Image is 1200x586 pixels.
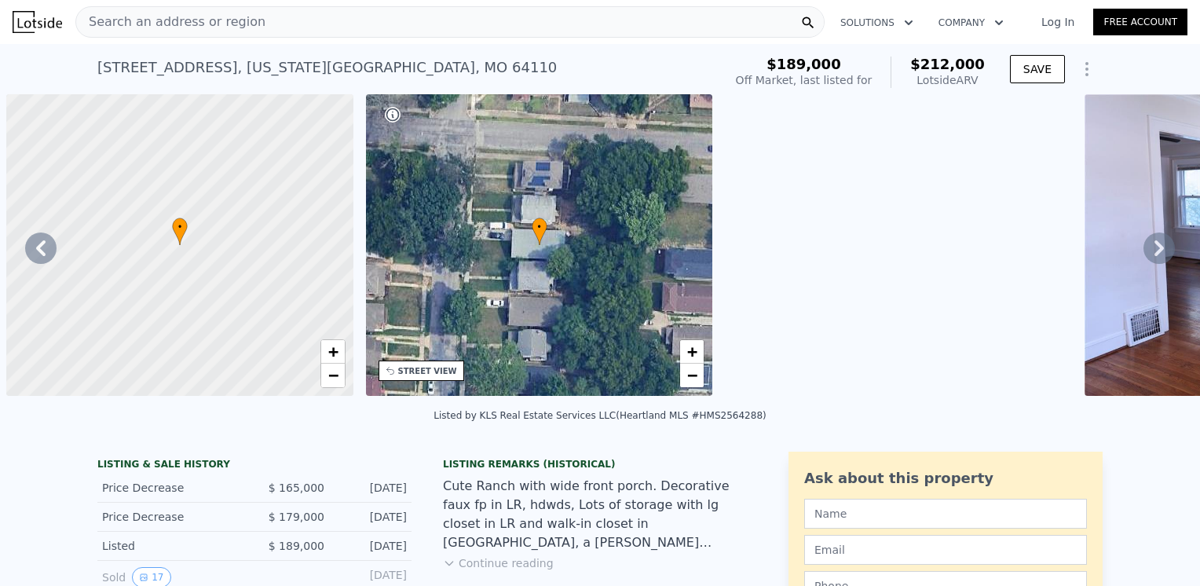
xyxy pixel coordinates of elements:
button: SAVE [1010,55,1065,83]
span: $189,000 [766,56,841,72]
img: Lotside [13,11,62,33]
div: STREET VIEW [398,365,457,377]
span: Search an address or region [76,13,265,31]
div: [STREET_ADDRESS] , [US_STATE][GEOGRAPHIC_DATA] , MO 64110 [97,57,557,79]
span: − [687,365,697,385]
div: [DATE] [337,509,407,525]
div: Price Decrease [102,509,242,525]
a: Zoom in [321,340,345,364]
span: + [327,342,338,361]
span: • [532,220,547,234]
span: $ 165,000 [269,482,324,494]
div: Listing Remarks (Historical) [443,458,757,471]
input: Name [804,499,1087,529]
button: Continue reading [443,555,554,571]
a: Free Account [1093,9,1187,35]
div: [DATE] [337,480,407,496]
span: $ 189,000 [269,540,324,552]
span: $ 179,000 [269,511,324,523]
a: Zoom in [680,340,704,364]
div: [DATE] [337,538,407,554]
div: Listed by KLS Real Estate Services LLC (Heartland MLS #HMS2564288) [434,410,766,421]
span: + [687,342,697,361]
div: LISTING & SALE HISTORY [97,458,412,474]
span: $212,000 [910,56,985,72]
button: Company [926,9,1016,37]
span: − [327,365,338,385]
span: • [172,220,188,234]
div: Off Market, last listed for [736,72,873,88]
button: Show Options [1071,53,1103,85]
a: Log In [1023,14,1093,30]
div: Cute Ranch with wide front porch. Decorative faux fp in LR, hdwds, Lots of storage with lg closet... [443,477,757,552]
a: Zoom out [680,364,704,387]
input: Email [804,535,1087,565]
div: Ask about this property [804,467,1087,489]
a: Zoom out [321,364,345,387]
div: Lotside ARV [910,72,985,88]
div: Listed [102,538,242,554]
div: Price Decrease [102,480,242,496]
div: • [172,218,188,245]
button: Solutions [828,9,926,37]
div: • [532,218,547,245]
